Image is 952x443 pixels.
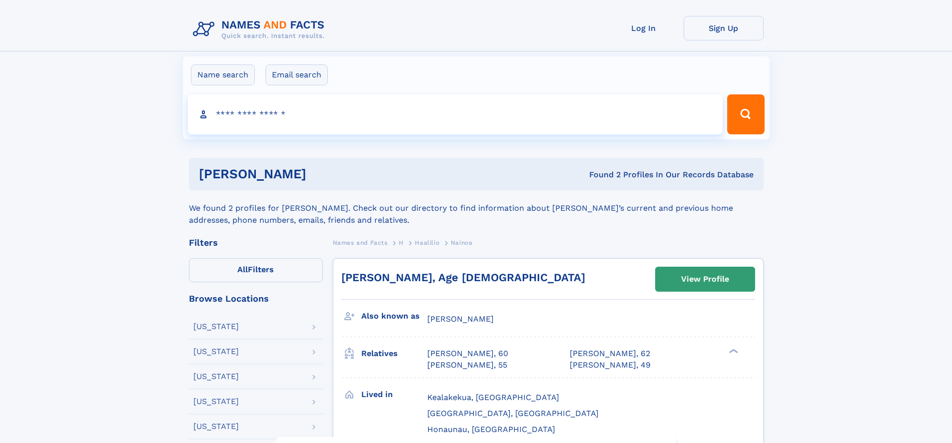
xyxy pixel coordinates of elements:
[570,348,650,359] a: [PERSON_NAME], 62
[451,239,473,246] span: Nainoa
[193,323,239,331] div: [US_STATE]
[427,409,599,418] span: [GEOGRAPHIC_DATA], [GEOGRAPHIC_DATA]
[427,425,555,434] span: Honaunau, [GEOGRAPHIC_DATA]
[193,348,239,356] div: [US_STATE]
[415,236,439,249] a: Haalilio
[361,308,427,325] h3: Also known as
[189,294,323,303] div: Browse Locations
[191,64,255,85] label: Name search
[361,345,427,362] h3: Relatives
[656,267,755,291] a: View Profile
[427,393,559,402] span: Kealakekua, [GEOGRAPHIC_DATA]
[265,64,328,85] label: Email search
[727,94,764,134] button: Search Button
[604,16,684,40] a: Log In
[189,16,333,43] img: Logo Names and Facts
[727,348,739,355] div: ❯
[681,268,729,291] div: View Profile
[341,271,585,284] a: [PERSON_NAME], Age [DEMOGRAPHIC_DATA]
[188,94,723,134] input: search input
[189,238,323,247] div: Filters
[399,239,404,246] span: H
[333,236,388,249] a: Names and Facts
[684,16,764,40] a: Sign Up
[448,169,754,180] div: Found 2 Profiles In Our Records Database
[415,239,439,246] span: Haalilio
[193,398,239,406] div: [US_STATE]
[199,168,448,180] h1: [PERSON_NAME]
[427,348,508,359] a: [PERSON_NAME], 60
[570,360,651,371] a: [PERSON_NAME], 49
[427,360,507,371] a: [PERSON_NAME], 55
[237,265,248,274] span: All
[399,236,404,249] a: H
[193,423,239,431] div: [US_STATE]
[427,314,494,324] span: [PERSON_NAME]
[193,373,239,381] div: [US_STATE]
[189,190,764,226] div: We found 2 profiles for [PERSON_NAME]. Check out our directory to find information about [PERSON_...
[189,258,323,282] label: Filters
[361,386,427,403] h3: Lived in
